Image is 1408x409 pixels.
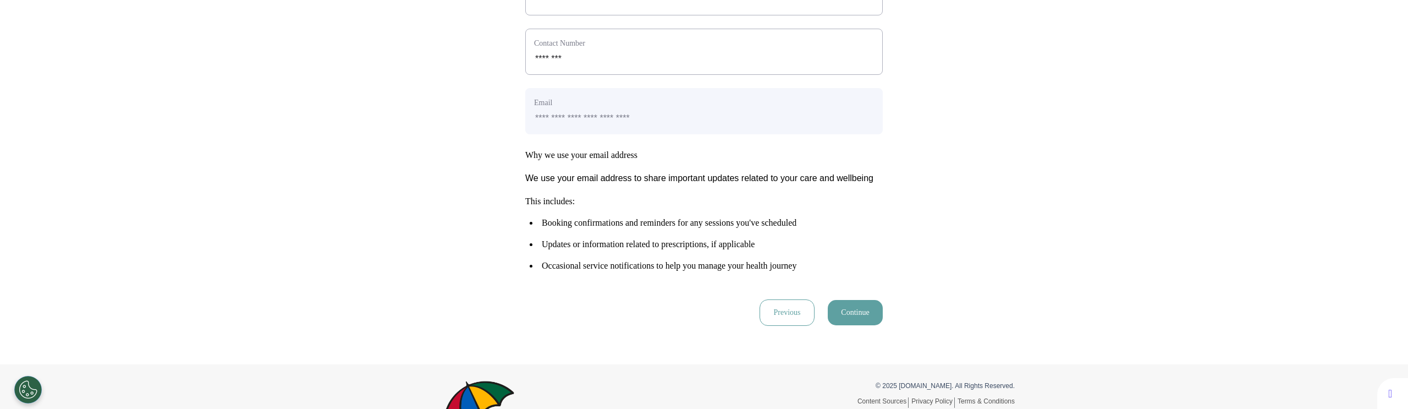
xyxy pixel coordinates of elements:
li: Occasional service notifications to help you manage your health journey [530,260,883,271]
h3: Why we use your email address [525,150,883,160]
a: Privacy Policy [911,397,955,408]
button: Continue [828,300,883,325]
h3: This includes: [525,196,883,271]
a: Content Sources [857,397,909,408]
a: Terms & Conditions [958,397,1015,405]
button: Open Preferences [14,376,42,403]
li: Updates or information related to prescriptions, if applicable [530,239,883,249]
p: © 2025 [DOMAIN_NAME]. All Rights Reserved. [712,381,1015,391]
p: We use your email address to share important updates related to your care and wellbeing [525,172,883,185]
label: Contact Number [534,37,874,49]
button: Previous [760,299,815,326]
label: Email [534,97,874,108]
li: Booking confirmations and reminders for any sessions you've scheduled [530,217,883,228]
